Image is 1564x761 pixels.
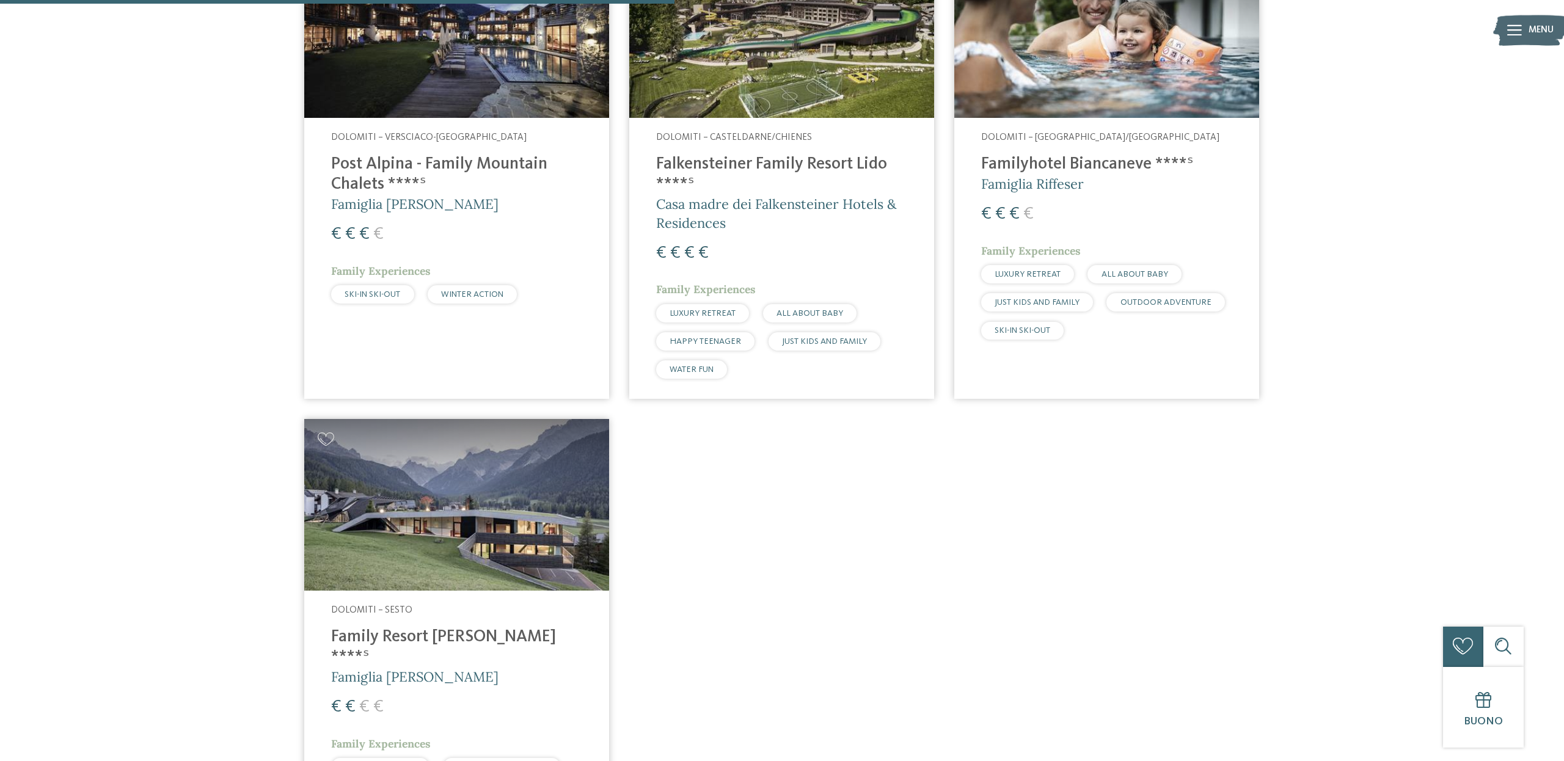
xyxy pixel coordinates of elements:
[656,155,907,195] h4: Falkensteiner Family Resort Lido ****ˢ
[304,419,609,591] img: Family Resort Rainer ****ˢ
[684,244,695,262] span: €
[331,155,582,195] h4: Post Alpina - Family Mountain Chalets ****ˢ
[670,244,681,262] span: €
[670,337,741,346] span: HAPPY TEENAGER
[331,605,412,615] span: Dolomiti – Sesto
[981,155,1232,175] h4: Familyhotel Biancaneve ****ˢ
[359,225,370,243] span: €
[441,290,503,299] span: WINTER ACTION
[373,225,384,243] span: €
[782,337,867,346] span: JUST KIDS AND FAMILY
[359,698,370,716] span: €
[331,225,342,243] span: €
[981,175,1084,192] span: Famiglia Riffeser
[656,244,667,262] span: €
[1464,716,1503,727] span: Buono
[331,195,499,213] span: Famiglia [PERSON_NAME]
[345,290,400,299] span: SKI-IN SKI-OUT
[995,326,1050,335] span: SKI-IN SKI-OUT
[656,195,896,231] span: Casa madre dei Falkensteiner Hotels & Residences
[670,365,714,374] span: WATER FUN
[981,133,1219,142] span: Dolomiti – [GEOGRAPHIC_DATA]/[GEOGRAPHIC_DATA]
[373,698,384,716] span: €
[331,627,582,668] h4: Family Resort [PERSON_NAME] ****ˢ
[1009,205,1020,223] span: €
[331,264,431,278] span: Family Experiences
[1443,667,1524,748] a: Buono
[331,133,527,142] span: Dolomiti – Versciaco-[GEOGRAPHIC_DATA]
[995,205,1006,223] span: €
[777,309,843,318] span: ALL ABOUT BABY
[670,309,736,318] span: LUXURY RETREAT
[698,244,709,262] span: €
[331,737,431,751] span: Family Experiences
[1120,298,1211,307] span: OUTDOOR ADVENTURE
[345,698,356,716] span: €
[1023,205,1034,223] span: €
[995,270,1061,279] span: LUXURY RETREAT
[1102,270,1168,279] span: ALL ABOUT BABY
[981,244,1081,258] span: Family Experiences
[981,205,992,223] span: €
[656,133,812,142] span: Dolomiti – Casteldarne/Chienes
[331,698,342,716] span: €
[656,282,756,296] span: Family Experiences
[345,225,356,243] span: €
[331,668,499,685] span: Famiglia [PERSON_NAME]
[995,298,1080,307] span: JUST KIDS AND FAMILY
